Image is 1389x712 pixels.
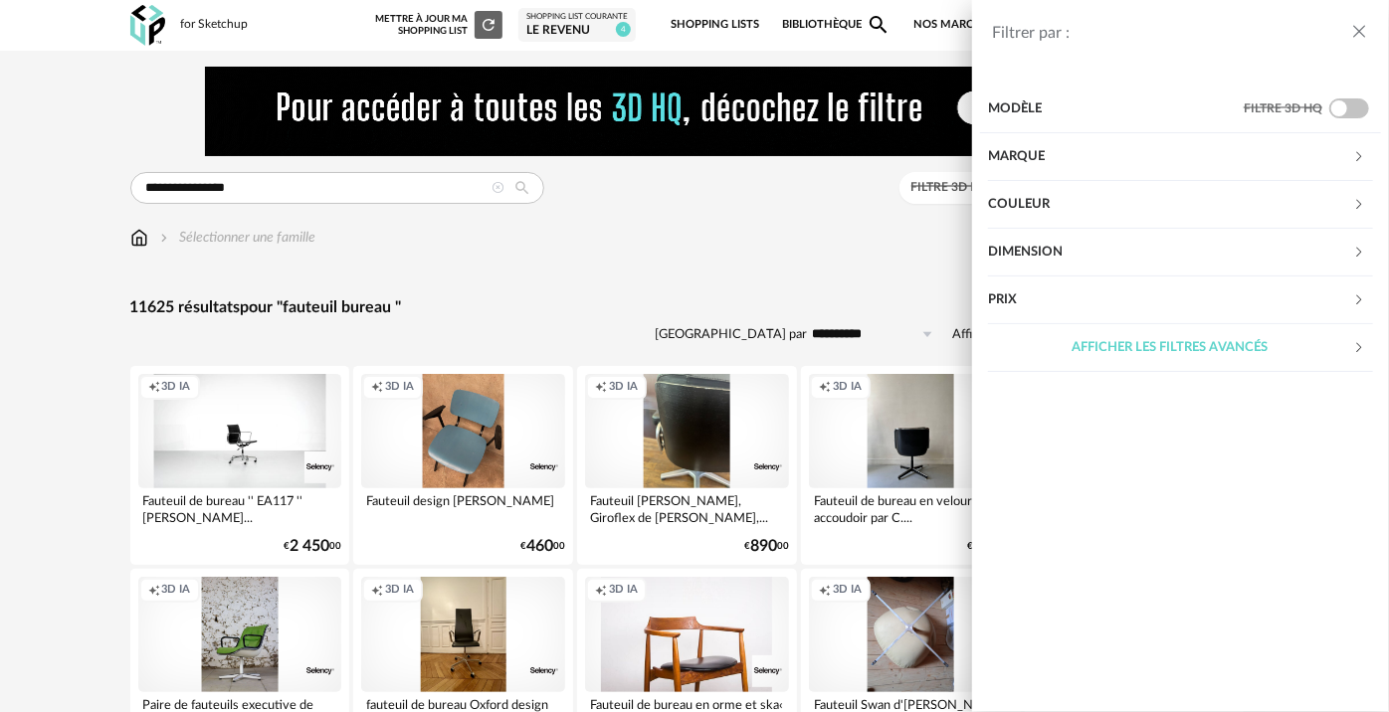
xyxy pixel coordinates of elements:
[988,86,1244,133] div: Modèle
[988,324,1352,372] div: Afficher les filtres avancés
[988,181,1352,229] div: Couleur
[988,133,1352,181] div: Marque
[988,276,1352,324] div: Prix
[1349,20,1369,46] button: close drawer
[992,23,1349,44] div: Filtrer par :
[988,229,1352,276] div: Dimension
[988,181,1373,229] div: Couleur
[988,133,1373,181] div: Marque
[988,324,1373,372] div: Afficher les filtres avancés
[988,229,1373,276] div: Dimension
[988,276,1373,324] div: Prix
[1244,102,1322,114] span: Filtre 3D HQ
